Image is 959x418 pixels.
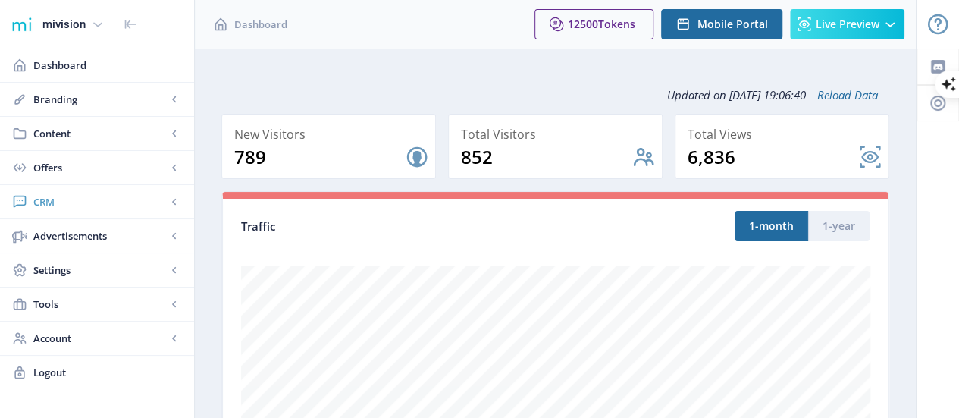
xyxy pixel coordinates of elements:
span: Advertisements [33,228,167,244]
span: Dashboard [33,58,182,73]
span: Tools [33,297,167,312]
button: Mobile Portal [661,9,782,39]
button: 1-month [735,211,808,241]
span: Content [33,126,167,141]
span: Offers [33,160,167,175]
span: Mobile Portal [697,18,768,30]
span: Account [33,331,167,346]
div: 789 [234,145,405,169]
span: CRM [33,194,167,209]
span: Tokens [598,17,635,31]
div: New Visitors [234,124,429,145]
img: 1f20cf2a-1a19-485c-ac21-848c7d04f45b.png [9,12,33,36]
div: 852 [461,145,631,169]
span: Settings [33,262,167,278]
a: Reload Data [806,87,878,102]
button: Live Preview [790,9,904,39]
div: Traffic [241,218,556,235]
div: Total Views [688,124,882,145]
div: Total Visitors [461,124,656,145]
button: 12500Tokens [534,9,653,39]
span: Live Preview [816,18,879,30]
div: Updated on [DATE] 19:06:40 [221,76,889,114]
div: mivision [42,8,86,41]
span: Branding [33,92,167,107]
button: 1-year [808,211,870,241]
div: 6,836 [688,145,858,169]
span: Dashboard [234,17,287,32]
span: Logout [33,365,182,380]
